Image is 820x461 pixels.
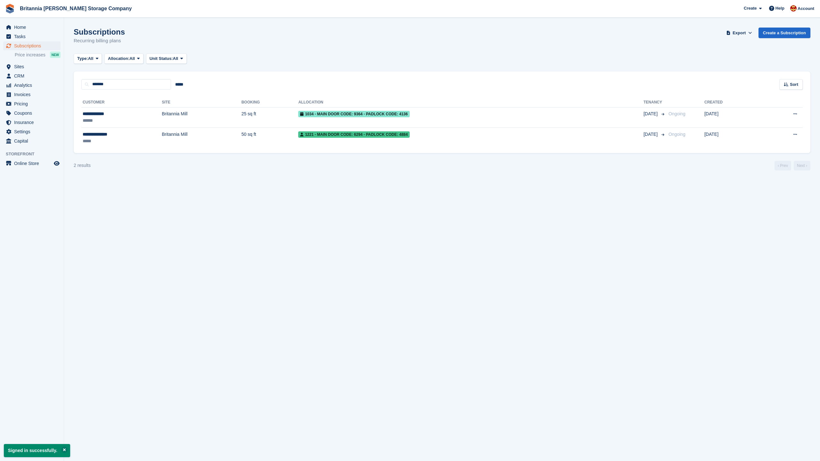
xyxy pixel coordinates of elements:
[242,97,299,108] th: Booking
[668,111,685,116] span: Ongoing
[104,54,143,64] button: Allocation: All
[3,118,61,127] a: menu
[298,131,410,138] span: 1221 - Main door code: 6294 - Padlock code: 4884
[3,32,61,41] a: menu
[17,3,134,14] a: Britannia [PERSON_NAME] Storage Company
[3,81,61,90] a: menu
[74,28,125,36] h1: Subscriptions
[3,159,61,168] a: menu
[77,55,88,62] span: Type:
[798,5,814,12] span: Account
[74,162,91,169] div: 2 results
[242,128,299,148] td: 50 sq ft
[150,55,173,62] span: Unit Status:
[3,62,61,71] a: menu
[74,37,125,45] p: Recurring billing plans
[81,97,162,108] th: Customer
[5,4,15,13] img: stora-icon-8386f47178a22dfd0bd8f6a31ec36ba5ce8667c1dd55bd0f319d3a0aa187defe.svg
[50,52,61,58] div: NEW
[758,28,810,38] a: Create a Subscription
[744,5,757,12] span: Create
[146,54,187,64] button: Unit Status: All
[14,41,53,50] span: Subscriptions
[4,444,70,457] p: Signed in successfully.
[644,97,666,108] th: Tenancy
[14,118,53,127] span: Insurance
[14,23,53,32] span: Home
[790,5,797,12] img: Einar Agustsson
[704,97,761,108] th: Created
[162,128,241,148] td: Britannia Mill
[14,109,53,118] span: Coupons
[3,41,61,50] a: menu
[88,55,94,62] span: All
[162,97,241,108] th: Site
[3,127,61,136] a: menu
[3,23,61,32] a: menu
[790,81,798,88] span: Sort
[3,136,61,145] a: menu
[298,111,410,117] span: 1034 - Main door code: 9364 - Padlock code: 4136
[14,62,53,71] span: Sites
[725,28,753,38] button: Export
[74,54,102,64] button: Type: All
[173,55,178,62] span: All
[242,107,299,128] td: 25 sq ft
[53,160,61,167] a: Preview store
[14,32,53,41] span: Tasks
[298,97,644,108] th: Allocation
[3,90,61,99] a: menu
[108,55,129,62] span: Allocation:
[644,131,659,138] span: [DATE]
[14,127,53,136] span: Settings
[3,99,61,108] a: menu
[704,128,761,148] td: [DATE]
[162,107,241,128] td: Britannia Mill
[794,161,810,170] a: Next
[775,5,784,12] span: Help
[14,159,53,168] span: Online Store
[14,81,53,90] span: Analytics
[14,71,53,80] span: CRM
[15,52,45,58] span: Price increases
[668,132,685,137] span: Ongoing
[644,111,659,117] span: [DATE]
[14,136,53,145] span: Capital
[704,107,761,128] td: [DATE]
[6,151,64,157] span: Storefront
[15,51,61,58] a: Price increases NEW
[733,30,746,36] span: Export
[14,99,53,108] span: Pricing
[3,109,61,118] a: menu
[14,90,53,99] span: Invoices
[775,161,791,170] a: Previous
[3,71,61,80] a: menu
[129,55,135,62] span: All
[773,161,812,170] nav: Page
